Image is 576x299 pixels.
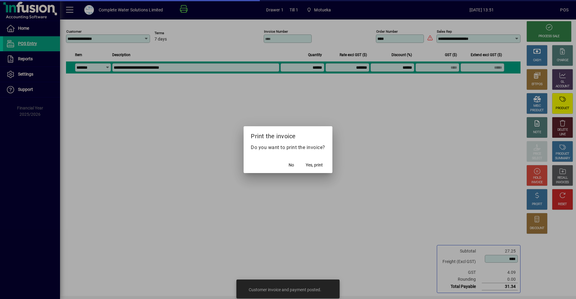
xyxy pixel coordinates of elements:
[303,160,325,171] button: Yes, print
[251,144,325,151] p: Do you want to print the invoice?
[289,162,294,168] span: No
[282,160,301,171] button: No
[244,126,332,144] h2: Print the invoice
[306,162,323,168] span: Yes, print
